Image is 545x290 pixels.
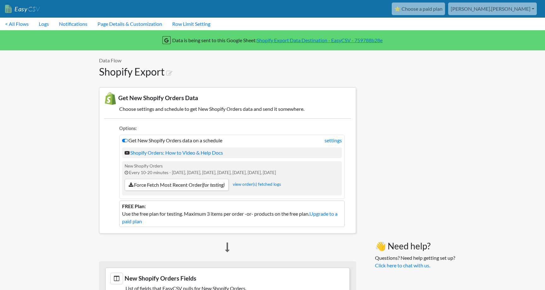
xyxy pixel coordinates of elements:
a: Logs [34,18,54,30]
h3: 👋 Need help? [375,241,455,252]
img: New Shopify Orders [104,92,117,105]
p: Data Flow [99,57,356,64]
li: Use the free plan for testing. Maximum 3 items per order -or- products on the free plan. [119,201,345,227]
li: Get New Shopify Orders data on a schedule [119,135,345,199]
i: (for testing) [202,182,225,188]
a: settings [325,137,342,144]
a: ⭐ Choose a paid plan [392,3,445,15]
p: Questions? Need help getting set up? [375,254,455,269]
a: [PERSON_NAME].[PERSON_NAME] [448,3,537,15]
h5: Choose settings and schedule to get New Shopify Orders data and send it somewhere. [104,106,351,112]
li: Options: [119,125,345,134]
h3: Get New Shopify Orders Data [104,92,351,105]
a: Page Details & Customization [92,18,167,30]
a: Row Limit Setting [167,18,215,30]
a: Upgrade to a paid plan [122,211,337,224]
b: FREE Plan: [122,203,146,209]
a: Click here to chat with us. [375,262,430,268]
a: Shopify Export Data Destination - EasyCSV - 759788b28e [257,37,383,43]
a: Notifications [54,18,92,30]
a: Force Fetch Most Recent Order(for testing) [125,179,229,191]
a: Shopify Orders: How to Video & Help Docs [125,150,223,156]
a: EasyCSV [5,3,40,15]
span: CSV [27,5,40,13]
h1: Shopify Export [99,66,356,78]
h3: New Shopify Orders Fields [110,273,345,284]
a: view order(s) fetched logs [233,182,281,187]
div: New Shopify Orders Every 10-20 minutes - [DATE], [DATE], [DATE], [DATE], [DATE], [DATE], [DATE] [122,161,342,196]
